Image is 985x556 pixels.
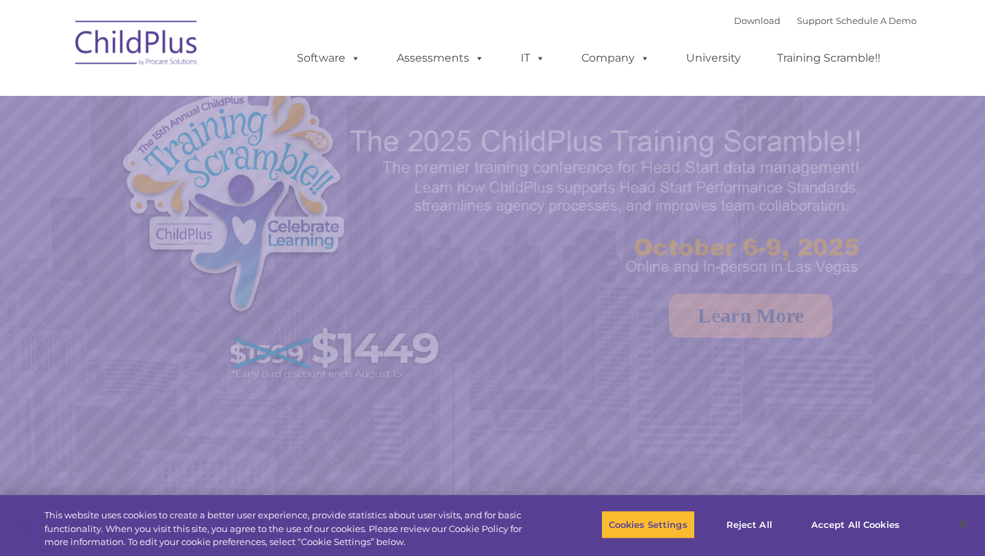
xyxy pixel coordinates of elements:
button: Close [948,509,978,540]
a: Training Scramble!! [763,45,894,72]
img: ChildPlus by Procare Solutions [68,11,205,79]
button: Reject All [707,510,792,539]
a: Support [797,15,833,26]
a: Assessments [383,45,498,72]
a: Company [568,45,664,72]
a: Schedule A Demo [836,15,917,26]
font: | [734,15,917,26]
button: Cookies Settings [601,510,695,539]
a: Learn More [669,294,832,338]
div: This website uses cookies to create a better user experience, provide statistics about user visit... [44,509,542,549]
a: Download [734,15,780,26]
a: IT [507,45,559,72]
button: Accept All Cookies [804,510,907,539]
a: University [672,45,754,72]
a: Software [283,45,374,72]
